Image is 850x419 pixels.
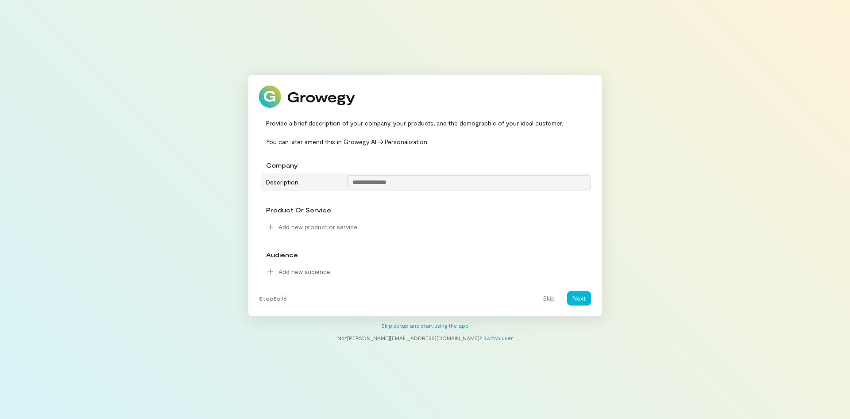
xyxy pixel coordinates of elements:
span: Add new audience [278,267,330,276]
a: Switch user [483,335,513,341]
button: Next [567,291,591,305]
span: Not [PERSON_NAME][EMAIL_ADDRESS][DOMAIN_NAME] ? [337,335,482,341]
div: Provide a brief description of your company, your products, and the demographic of your ideal cus... [259,118,591,146]
span: audience [266,251,298,258]
span: Add new product or service [278,223,357,231]
div: Description [261,175,344,187]
span: product or service [266,206,331,214]
button: Skip [537,291,560,305]
span: company [266,161,298,169]
span: Step 5 of 6 [259,295,287,302]
img: Growegy logo [259,86,355,108]
a: Skip setup and start using the app [382,322,469,329]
